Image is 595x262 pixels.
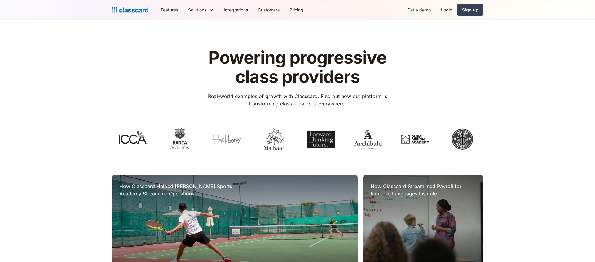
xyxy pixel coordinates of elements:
a: Features [156,3,183,17]
a: Integrations [219,3,253,17]
a: Sign up [457,4,483,16]
a: Login [436,3,457,17]
h1: Powering progressive class providers [199,48,396,86]
div: Solutions [188,6,206,13]
h3: How Classcard Streamlined Payroll for Immerse Languages Institute [371,183,476,197]
p: Real-world examples of growth with Classcard. Find out how our platform is transforming class pro... [199,92,396,107]
a: Customers [253,3,284,17]
div: Solutions [183,3,219,17]
h3: How Classcard Helped [PERSON_NAME] Sports Academy Streamline Operations [119,183,243,197]
a: Pricing [284,3,308,17]
div: Sign up [462,6,478,13]
a: Get a demo [402,3,436,17]
a: home [112,6,148,14]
